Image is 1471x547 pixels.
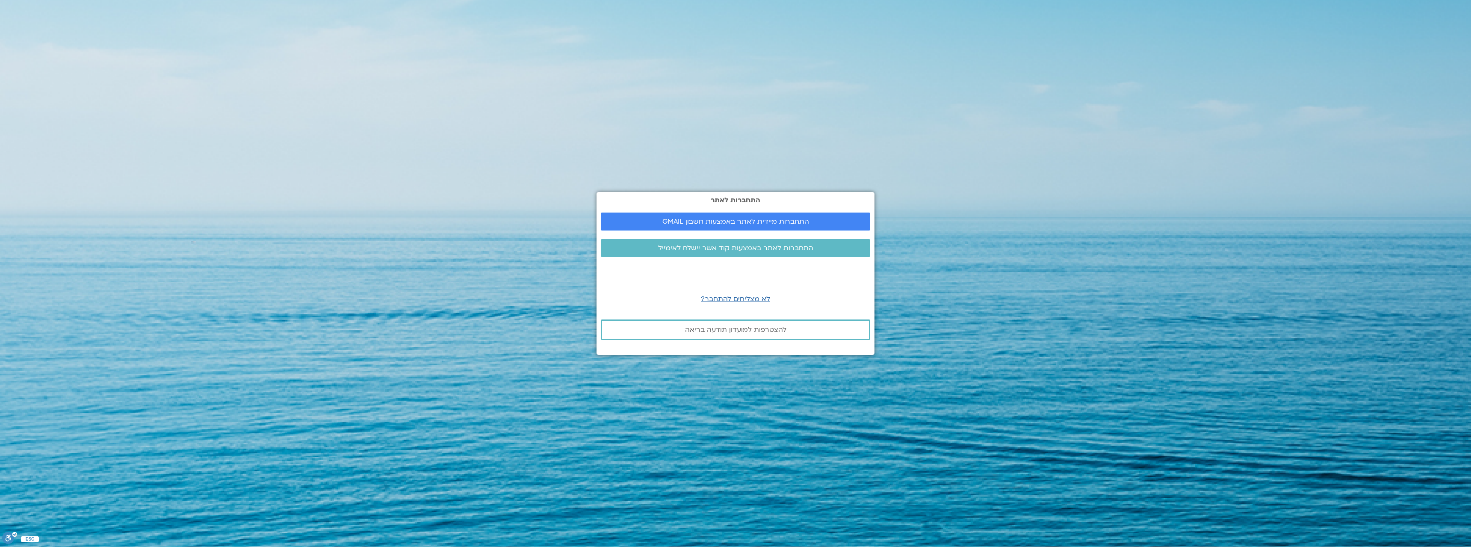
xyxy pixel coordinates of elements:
[601,196,870,204] h2: התחברות לאתר
[601,213,870,231] a: התחברות מיידית לאתר באמצעות חשבון GMAIL
[701,294,770,304] a: לא מצליחים להתחבר?
[685,326,786,334] span: להצטרפות למועדון תודעה בריאה
[601,239,870,257] a: התחברות לאתר באמצעות קוד אשר יישלח לאימייל
[662,218,809,225] span: התחברות מיידית לאתר באמצעות חשבון GMAIL
[601,319,870,340] a: להצטרפות למועדון תודעה בריאה
[658,244,813,252] span: התחברות לאתר באמצעות קוד אשר יישלח לאימייל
